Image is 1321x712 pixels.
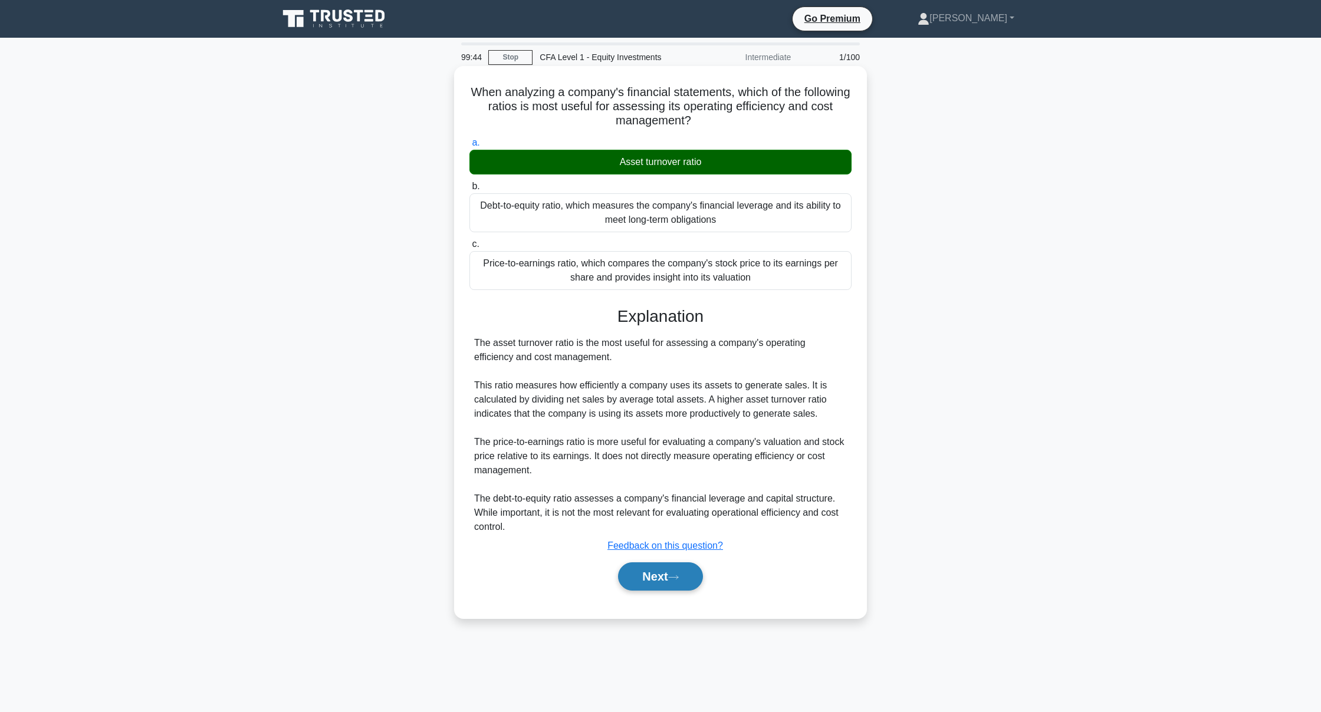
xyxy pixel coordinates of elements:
div: 1/100 [798,45,867,69]
a: Feedback on this question? [607,540,723,551]
button: Next [618,562,702,591]
h5: When analyzing a company's financial statements, which of the following ratios is most useful for... [468,85,853,128]
span: c. [472,239,479,249]
a: Stop [488,50,533,65]
h3: Explanation [477,306,844,327]
a: [PERSON_NAME] [889,6,1043,30]
div: Price-to-earnings ratio, which compares the company's stock price to its earnings per share and p... [469,251,852,290]
div: Debt-to-equity ratio, which measures the company's financial leverage and its ability to meet lon... [469,193,852,232]
div: Asset turnover ratio [469,150,852,174]
span: b. [472,181,479,191]
div: Intermediate [695,45,798,69]
span: a. [472,137,479,147]
div: The asset turnover ratio is the most useful for assessing a company's operating efficiency and co... [474,336,847,534]
div: CFA Level 1 - Equity Investments [533,45,695,69]
a: Go Premium [797,11,867,26]
div: 99:44 [454,45,488,69]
